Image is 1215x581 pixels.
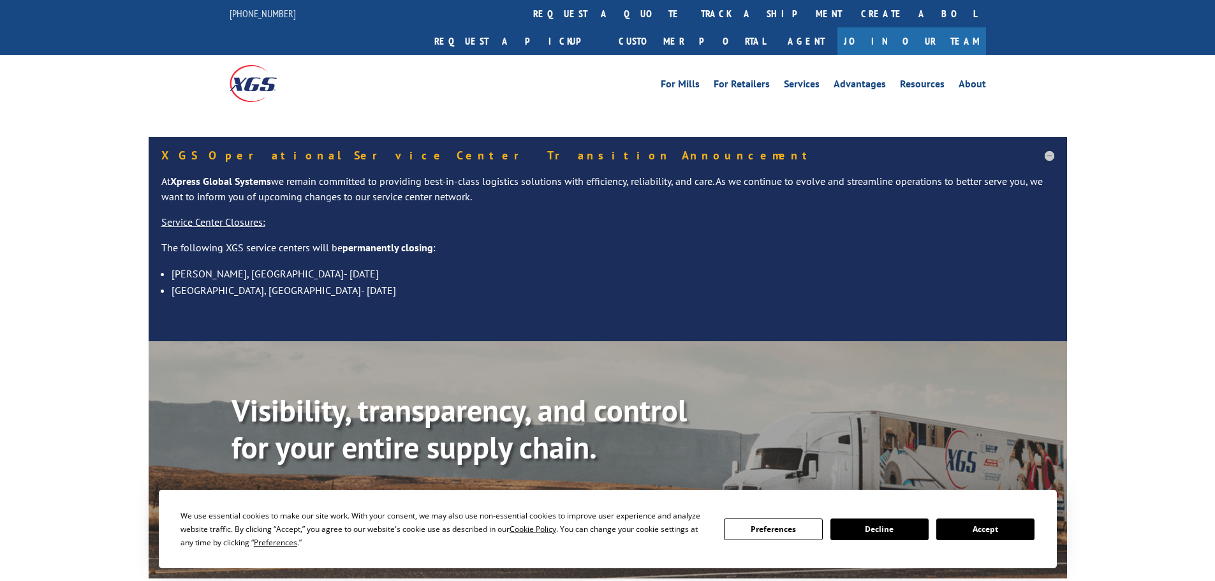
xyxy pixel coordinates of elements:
[161,150,1054,161] h5: XGS Operational Service Center Transition Announcement
[232,390,687,467] b: Visibility, transparency, and control for your entire supply chain.
[254,537,297,548] span: Preferences
[609,27,775,55] a: Customer Portal
[830,518,929,540] button: Decline
[959,79,986,93] a: About
[161,174,1054,215] p: At we remain committed to providing best-in-class logistics solutions with efficiency, reliabilit...
[714,79,770,93] a: For Retailers
[837,27,986,55] a: Join Our Team
[172,265,1054,282] li: [PERSON_NAME], [GEOGRAPHIC_DATA]- [DATE]
[180,509,709,549] div: We use essential cookies to make our site work. With your consent, we may also use non-essential ...
[161,216,265,228] u: Service Center Closures:
[230,7,296,20] a: [PHONE_NUMBER]
[834,79,886,93] a: Advantages
[510,524,556,534] span: Cookie Policy
[775,27,837,55] a: Agent
[172,282,1054,298] li: [GEOGRAPHIC_DATA], [GEOGRAPHIC_DATA]- [DATE]
[159,490,1057,568] div: Cookie Consent Prompt
[161,240,1054,266] p: The following XGS service centers will be :
[900,79,945,93] a: Resources
[170,175,271,188] strong: Xpress Global Systems
[724,518,822,540] button: Preferences
[342,241,433,254] strong: permanently closing
[661,79,700,93] a: For Mills
[425,27,609,55] a: Request a pickup
[784,79,820,93] a: Services
[936,518,1035,540] button: Accept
